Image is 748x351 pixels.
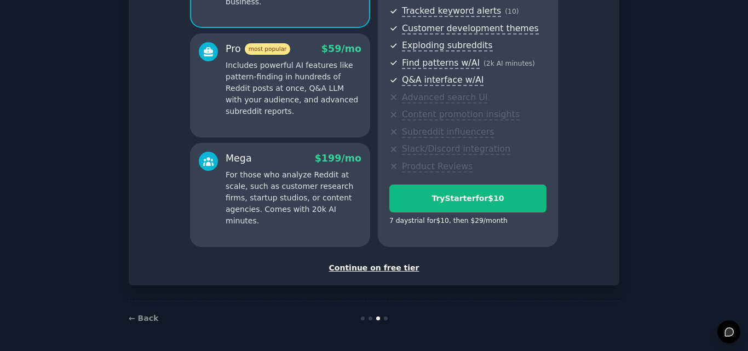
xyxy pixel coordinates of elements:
[140,262,608,274] div: Continue on free tier
[402,5,501,17] span: Tracked keyword alerts
[505,8,519,15] span: ( 10 )
[402,92,487,103] span: Advanced search UI
[389,216,508,226] div: 7 days trial for $10 , then $ 29 /month
[484,60,535,67] span: ( 2k AI minutes )
[390,193,546,204] div: Try Starter for $10
[402,109,520,120] span: Content promotion insights
[402,57,480,69] span: Find patterns w/AI
[226,60,361,117] p: Includes powerful AI features like pattern-finding in hundreds of Reddit posts at once, Q&A LLM w...
[402,40,492,51] span: Exploding subreddits
[321,43,361,54] span: $ 59 /mo
[226,42,290,56] div: Pro
[245,43,291,55] span: most popular
[315,153,361,164] span: $ 199 /mo
[129,314,158,323] a: ← Back
[226,152,252,165] div: Mega
[226,169,361,227] p: For those who analyze Reddit at scale, such as customer research firms, startup studios, or conte...
[402,161,473,172] span: Product Reviews
[402,23,539,34] span: Customer development themes
[389,185,546,212] button: TryStarterfor$10
[402,74,484,86] span: Q&A interface w/AI
[402,126,494,138] span: Subreddit influencers
[402,143,510,155] span: Slack/Discord integration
